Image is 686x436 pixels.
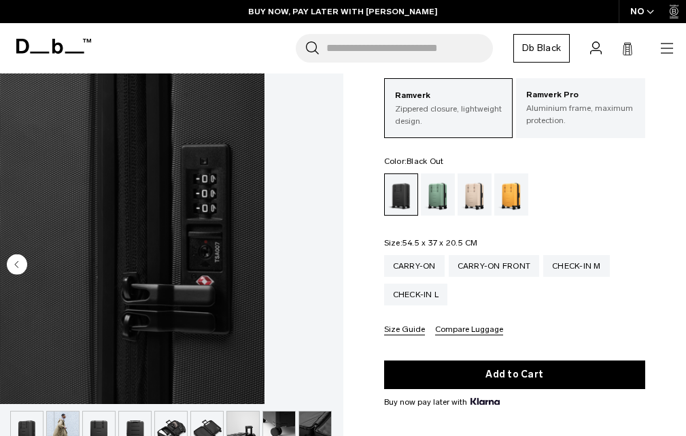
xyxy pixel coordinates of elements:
span: Buy now pay later with [384,396,500,408]
button: Compare Luggage [435,325,503,335]
a: Ramverk Pro Aluminium frame, maximum protection. [516,78,645,137]
p: Ramverk [395,89,502,103]
a: Fogbow Beige [458,173,492,216]
a: BUY NOW, PAY LATER WITH [PERSON_NAME] [248,5,438,18]
a: Db Black [513,34,570,63]
legend: Size: [384,239,478,247]
span: 54.5 x 37 x 20.5 CM [402,238,478,248]
a: Green Ray [421,173,455,216]
p: Ramverk Pro [526,88,635,102]
a: Carry-on [384,255,445,277]
p: Zippered closure, lightweight design. [395,103,502,127]
a: Black Out [384,173,418,216]
a: Carry-on Front [449,255,540,277]
img: {"height" => 20, "alt" => "Klarna"} [470,398,500,405]
a: Parhelion Orange [494,173,528,216]
button: Size Guide [384,325,425,335]
button: Previous slide [7,254,27,278]
button: Add to Cart [384,360,646,389]
legend: Color: [384,157,444,165]
p: Aluminium frame, maximum protection. [526,102,635,127]
a: Check-in L [384,284,448,305]
a: Check-in M [543,255,610,277]
span: Black Out [407,156,443,166]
